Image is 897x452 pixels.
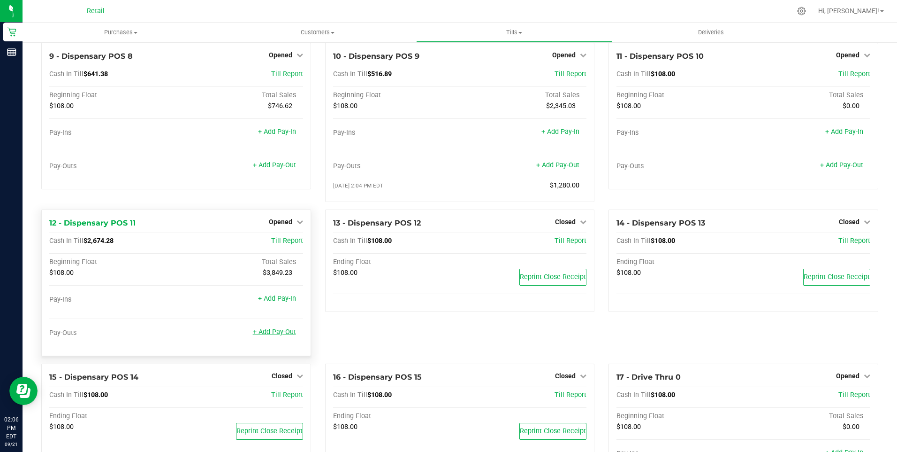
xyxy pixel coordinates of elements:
[825,128,863,136] a: + Add Pay-In
[49,412,176,421] div: Ending Float
[333,412,460,421] div: Ending Float
[796,7,807,16] div: Manage settings
[519,269,586,286] button: Reprint Close Receipt
[220,28,415,37] span: Customers
[49,218,136,227] span: 12 - Dispensary POS 11
[333,258,460,266] div: Ending Float
[651,391,675,399] span: $108.00
[333,91,460,100] div: Beginning Float
[269,51,292,59] span: Opened
[555,391,586,399] span: Till Report
[49,296,176,304] div: Pay-Ins
[552,51,576,59] span: Opened
[460,91,586,100] div: Total Sales
[820,161,863,169] a: + Add Pay-Out
[333,423,357,431] span: $108.00
[838,237,870,245] a: Till Report
[333,162,460,171] div: Pay-Outs
[4,441,18,448] p: 09/21
[651,237,675,245] span: $108.00
[84,70,108,78] span: $641.38
[616,237,651,245] span: Cash In Till
[253,161,296,169] a: + Add Pay-Out
[838,70,870,78] span: Till Report
[613,23,809,42] a: Deliveries
[333,373,422,382] span: 16 - Dispensary POS 15
[49,162,176,171] div: Pay-Outs
[616,269,641,277] span: $108.00
[555,372,576,380] span: Closed
[333,70,367,78] span: Cash In Till
[333,237,367,245] span: Cash In Till
[520,273,586,281] span: Reprint Close Receipt
[333,129,460,137] div: Pay-Ins
[616,91,743,100] div: Beginning Float
[7,27,16,37] inline-svg: Retail
[416,23,613,42] a: Tills
[271,237,303,245] a: Till Report
[49,129,176,137] div: Pay-Ins
[839,218,859,226] span: Closed
[258,295,296,303] a: + Add Pay-In
[258,128,296,136] a: + Add Pay-In
[744,91,870,100] div: Total Sales
[236,423,303,440] button: Reprint Close Receipt
[219,23,416,42] a: Customers
[49,391,84,399] span: Cash In Till
[616,52,704,61] span: 11 - Dispensary POS 10
[269,218,292,226] span: Opened
[49,258,176,266] div: Beginning Float
[271,391,303,399] a: Till Report
[263,269,292,277] span: $3,849.23
[84,391,108,399] span: $108.00
[49,102,74,110] span: $108.00
[87,7,105,15] span: Retail
[7,47,16,57] inline-svg: Reports
[803,269,870,286] button: Reprint Close Receipt
[4,415,18,441] p: 02:06 PM EDT
[836,51,859,59] span: Opened
[333,102,357,110] span: $108.00
[550,181,579,189] span: $1,280.00
[555,237,586,245] a: Till Report
[84,237,114,245] span: $2,674.28
[616,423,641,431] span: $108.00
[333,52,419,61] span: 10 - Dispensary POS 9
[367,391,392,399] span: $108.00
[49,91,176,100] div: Beginning Float
[23,23,219,42] a: Purchases
[818,7,879,15] span: Hi, [PERSON_NAME]!
[49,237,84,245] span: Cash In Till
[546,102,576,110] span: $2,345.03
[616,373,681,382] span: 17 - Drive Thru 0
[367,70,392,78] span: $516.89
[616,391,651,399] span: Cash In Till
[236,427,303,435] span: Reprint Close Receipt
[333,218,421,227] span: 13 - Dispensary POS 12
[9,377,38,405] iframe: Resource center
[616,258,743,266] div: Ending Float
[616,102,641,110] span: $108.00
[616,129,743,137] div: Pay-Ins
[333,269,357,277] span: $108.00
[541,128,579,136] a: + Add Pay-In
[843,102,859,110] span: $0.00
[838,391,870,399] span: Till Report
[616,70,651,78] span: Cash In Till
[271,70,303,78] a: Till Report
[367,237,392,245] span: $108.00
[417,28,612,37] span: Tills
[836,372,859,380] span: Opened
[49,52,133,61] span: 9 - Dispensary POS 8
[333,391,367,399] span: Cash In Till
[176,91,303,100] div: Total Sales
[804,273,870,281] span: Reprint Close Receipt
[49,269,74,277] span: $108.00
[49,373,138,382] span: 15 - Dispensary POS 14
[272,372,292,380] span: Closed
